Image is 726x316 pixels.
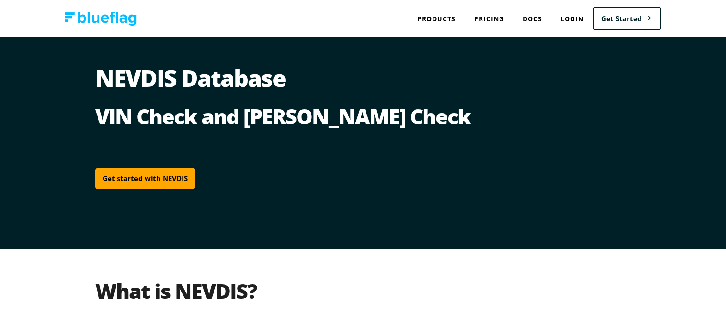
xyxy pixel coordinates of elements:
a: Login to Blue Flag application [551,9,593,28]
h2: What is NEVDIS? [95,278,631,304]
h2: VIN Check and [PERSON_NAME] Check [95,103,631,129]
div: Products [408,9,465,28]
a: Get Started [593,7,661,30]
a: Get started with NEVDIS [95,168,195,189]
a: Pricing [465,9,513,28]
img: Blue Flag logo [65,12,137,26]
a: Docs [513,9,551,28]
h1: NEVDIS Database [95,67,631,103]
